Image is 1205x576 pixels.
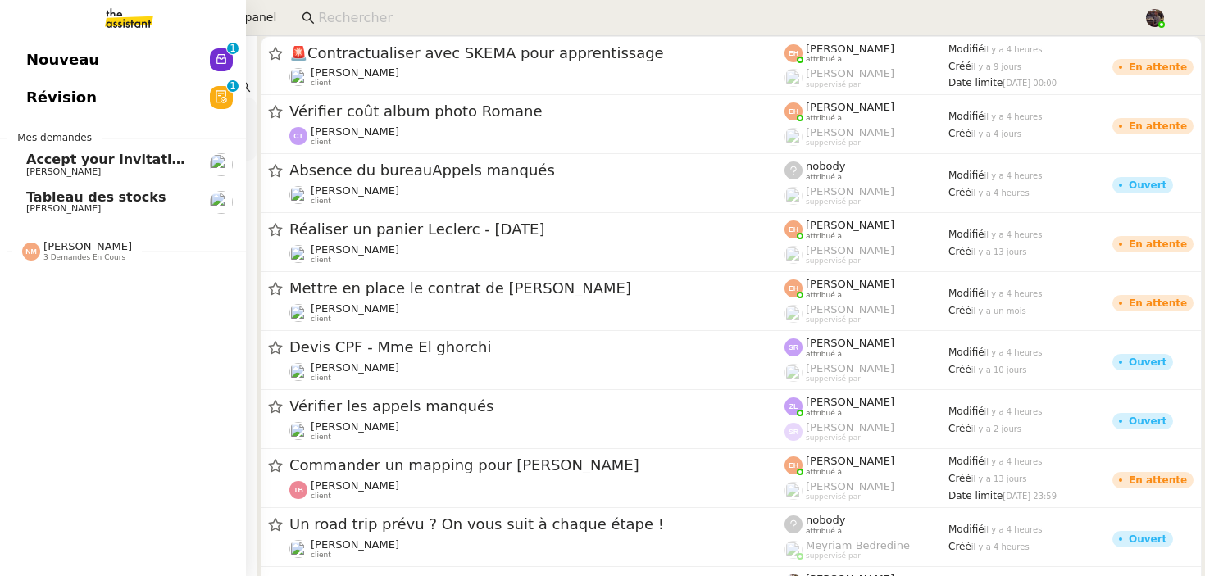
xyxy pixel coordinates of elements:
[289,68,307,86] img: users%2FtFhOaBya8rNVU5KG7br7ns1BCvi2%2Favatar%2Faa8c47da-ee6c-4101-9e7d-730f2e64f978
[806,138,861,147] span: suppervisé par
[784,421,948,442] app-user-label: suppervisé par
[289,46,784,61] span: Contractualiser avec SKEMA pour apprentissage
[289,184,784,206] app-user-detailed-label: client
[311,256,331,265] span: client
[289,66,784,88] app-user-detailed-label: client
[289,302,784,324] app-user-detailed-label: client
[1146,9,1164,27] img: 2af2e8ed-4e7a-4339-b054-92d163d57814
[1003,492,1057,501] span: [DATE] 23:59
[806,527,842,536] span: attribué à
[984,45,1043,54] span: il y a 4 heures
[311,138,331,147] span: client
[948,246,971,257] span: Créé
[311,420,399,433] span: [PERSON_NAME]
[289,163,784,178] span: Absence du bureauAppels manqués
[289,186,307,204] img: users%2FW4OQjB9BRtYK2an7yusO0WsYLsD3%2Favatar%2F28027066-518b-424c-8476-65f2e549ac29
[806,160,845,172] span: nobody
[971,542,1030,551] span: il y a 4 heures
[971,129,1021,138] span: il y a 4 jours
[289,540,307,558] img: users%2F2rWyni2NcsT8FrXawJl036xraBm1%2Favatar%2F_oK9ILH3_400x400.png
[784,246,803,264] img: users%2FyQfMwtYgTqhRP2YHWHmG2s2LYaD3%2Favatar%2Fprofile-pic.png
[311,197,331,206] span: client
[984,230,1043,239] span: il y a 4 heures
[784,539,948,560] app-user-label: suppervisé par
[806,539,910,551] span: Meyriam Bedredine
[806,409,842,418] span: attribué à
[784,364,803,382] img: users%2FyQfMwtYgTqhRP2YHWHmG2s2LYaD3%2Favatar%2Fprofile-pic.png
[1129,180,1166,190] div: Ouvert
[210,191,233,214] img: users%2FAXgjBsdPtrYuxuZvIJjRexEdqnq2%2Favatar%2F1599931753966.jpeg
[26,189,166,205] span: Tableau des stocks
[1129,416,1166,426] div: Ouvert
[971,62,1021,71] span: il y a 9 jours
[948,541,971,552] span: Créé
[948,305,971,316] span: Créé
[806,55,842,64] span: attribué à
[784,480,948,501] app-user-label: suppervisé par
[971,365,1027,374] span: il y a 10 jours
[971,247,1027,256] span: il y a 13 jours
[806,43,894,55] span: [PERSON_NAME]
[784,541,803,559] img: users%2FaellJyylmXSg4jqeVbanehhyYJm1%2Favatar%2Fprofile-pic%20(4).png
[948,473,971,484] span: Créé
[784,160,948,181] app-user-label: attribué à
[806,80,861,89] span: suppervisé par
[784,278,948,299] app-user-label: attribué à
[984,407,1043,416] span: il y a 4 heures
[806,350,842,359] span: attribué à
[43,240,132,252] span: [PERSON_NAME]
[971,306,1026,315] span: il y a un mois
[311,479,399,492] span: [PERSON_NAME]
[784,244,948,265] app-user-label: suppervisé par
[289,517,784,532] span: Un road trip prévu ? On vous suit à chaque étape !​
[948,423,971,434] span: Créé
[784,397,803,415] img: svg
[1003,79,1057,88] span: [DATE] 00:00
[948,364,971,375] span: Créé
[289,399,784,414] span: Vérifier les appels manqués
[948,187,971,198] span: Créé
[784,44,803,62] img: svg
[784,220,803,238] img: svg
[784,482,803,500] img: users%2FyQfMwtYgTqhRP2YHWHmG2s2LYaD3%2Favatar%2Fprofile-pic.png
[1129,62,1187,72] div: En attente
[784,514,948,535] app-user-label: attribué à
[311,374,331,383] span: client
[26,166,101,177] span: [PERSON_NAME]
[806,291,842,300] span: attribué à
[806,551,861,560] span: suppervisé par
[971,424,1021,433] span: il y a 2 jours
[289,538,784,560] app-user-detailed-label: client
[784,305,803,323] img: users%2FyQfMwtYgTqhRP2YHWHmG2s2LYaD3%2Favatar%2Fprofile-pic.png
[984,348,1043,357] span: il y a 4 heures
[784,456,803,474] img: svg
[806,197,861,206] span: suppervisé par
[311,66,399,79] span: [PERSON_NAME]
[784,396,948,417] app-user-label: attribué à
[311,551,331,560] span: client
[948,347,984,358] span: Modifié
[948,128,971,139] span: Créé
[1129,239,1187,249] div: En attente
[948,61,971,72] span: Créé
[806,480,894,492] span: [PERSON_NAME]
[984,525,1043,534] span: il y a 4 heures
[43,253,125,262] span: 3 demandes en cours
[784,338,803,356] img: svg
[1129,298,1187,308] div: En attente
[806,492,861,501] span: suppervisé par
[784,187,803,205] img: users%2FoFdbodQ3TgNoWt9kP3GXAs5oaCq1%2Favatar%2Fprofile-pic.png
[784,303,948,324] app-user-label: suppervisé par
[971,188,1030,197] span: il y a 4 heures
[26,85,97,110] span: Révision
[784,69,803,87] img: users%2FyQfMwtYgTqhRP2YHWHmG2s2LYaD3%2Favatar%2Fprofile-pic.png
[784,185,948,206] app-user-label: suppervisé par
[948,490,1003,501] span: Date limite
[289,304,307,322] img: users%2FxcSDjHYvjkh7Ays4vB9rOShue3j1%2Favatar%2Fc5852ac1-ab6d-4275-813a-2130981b2f82
[289,243,784,265] app-user-detailed-label: client
[806,362,894,374] span: [PERSON_NAME]
[311,125,399,138] span: [PERSON_NAME]
[948,77,1003,88] span: Date limite
[984,457,1043,466] span: il y a 4 heures
[806,126,894,138] span: [PERSON_NAME]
